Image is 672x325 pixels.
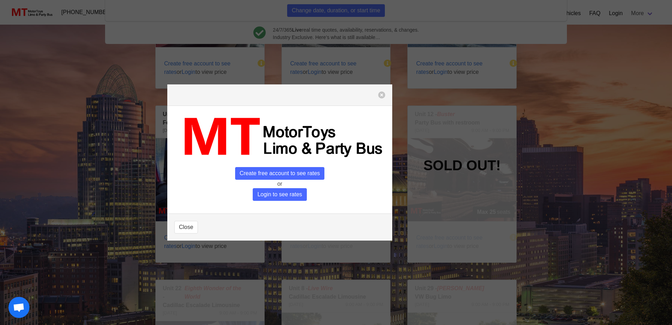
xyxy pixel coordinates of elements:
[174,113,385,161] img: MT_logo_name.png
[174,221,198,234] button: Close
[253,188,306,201] span: Login to see rates
[8,297,30,318] a: Open chat
[179,223,193,231] span: Close
[174,180,385,188] p: or
[235,167,325,180] span: Create free account to see rates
